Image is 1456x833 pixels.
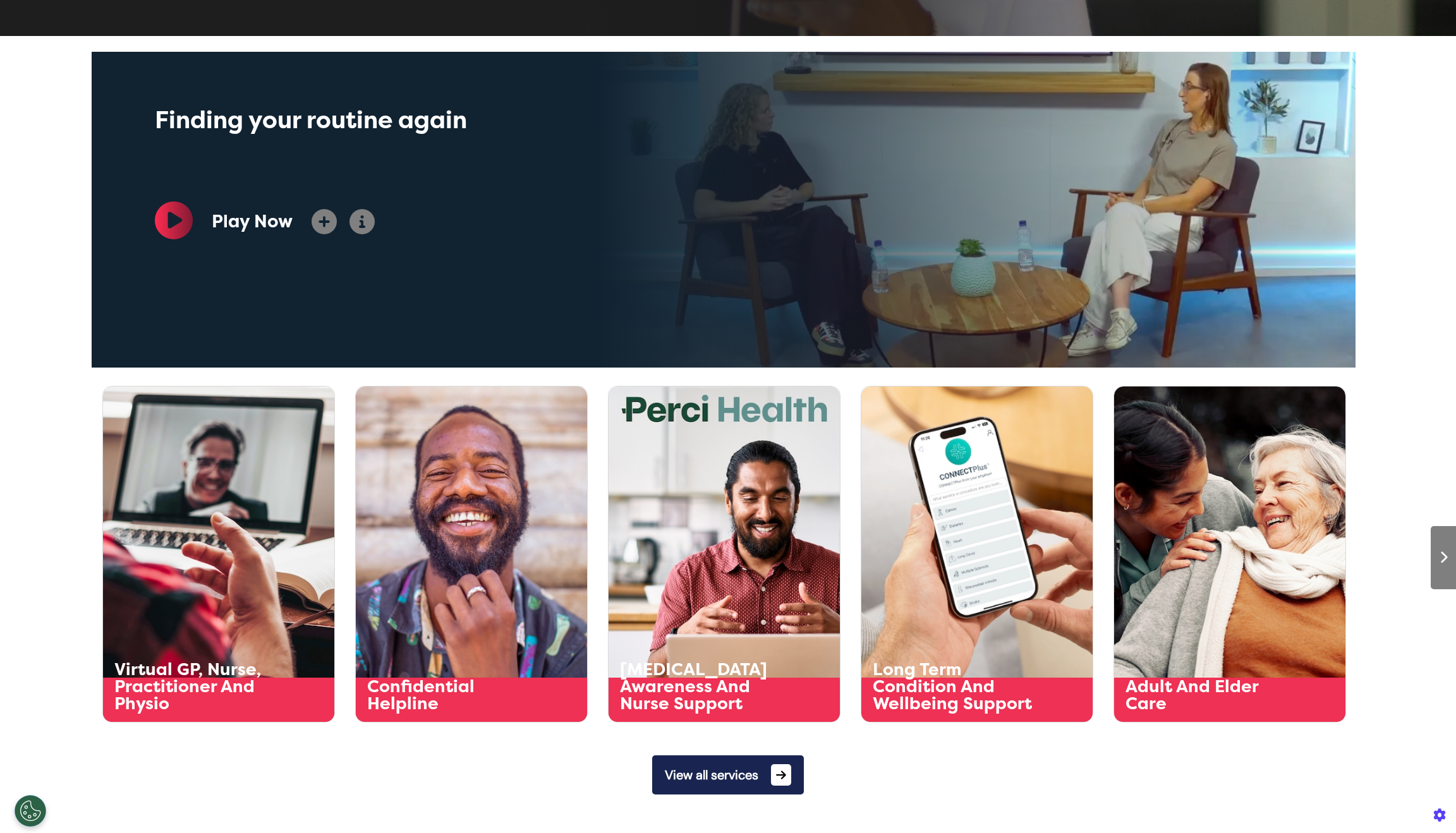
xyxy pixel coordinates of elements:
div: Virtual GP, Nurse, Practitioner And Physio [114,661,276,712]
div: Play Now [212,208,293,235]
div: [MEDICAL_DATA] Awareness And Nurse Support [620,661,782,712]
div: Confidential Helpline [367,678,529,712]
div: Long Term Condition And Wellbeing Support [873,661,1034,712]
button: Open Preferences [15,795,46,827]
button: View all services [652,755,804,794]
div: Finding your routine again [155,102,850,138]
div: Adult And Elder Care [1125,678,1287,712]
